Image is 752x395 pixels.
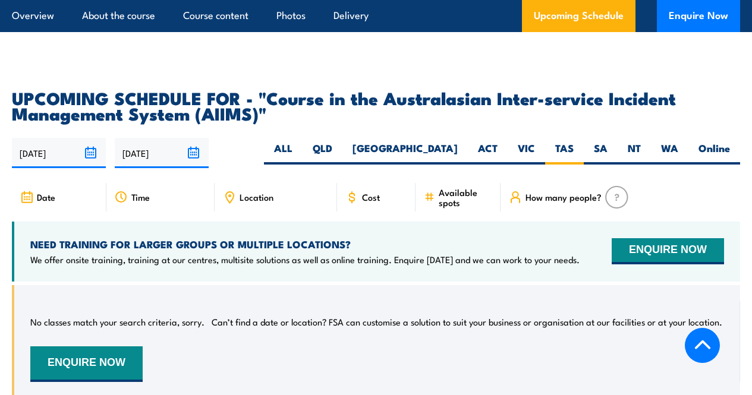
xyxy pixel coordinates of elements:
label: [GEOGRAPHIC_DATA] [342,141,468,165]
input: To date [115,138,209,168]
label: Online [688,141,740,165]
input: From date [12,138,106,168]
p: No classes match your search criteria, sorry. [30,316,204,328]
span: Available spots [439,187,492,207]
h2: UPCOMING SCHEDULE FOR - "Course in the Australasian Inter-service Incident Management System (AII... [12,90,740,121]
span: Location [240,192,273,202]
span: How many people? [526,192,602,202]
span: Time [131,192,150,202]
button: ENQUIRE NOW [612,238,724,264]
label: ALL [264,141,303,165]
label: QLD [303,141,342,165]
span: Date [37,192,55,202]
h4: NEED TRAINING FOR LARGER GROUPS OR MULTIPLE LOCATIONS? [30,238,580,251]
p: We offer onsite training, training at our centres, multisite solutions as well as online training... [30,254,580,266]
button: ENQUIRE NOW [30,346,143,382]
label: SA [584,141,618,165]
p: Can’t find a date or location? FSA can customise a solution to suit your business or organisation... [212,316,722,328]
label: ACT [468,141,508,165]
span: Cost [362,192,380,202]
label: VIC [508,141,545,165]
label: NT [618,141,651,165]
label: TAS [545,141,584,165]
label: WA [651,141,688,165]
